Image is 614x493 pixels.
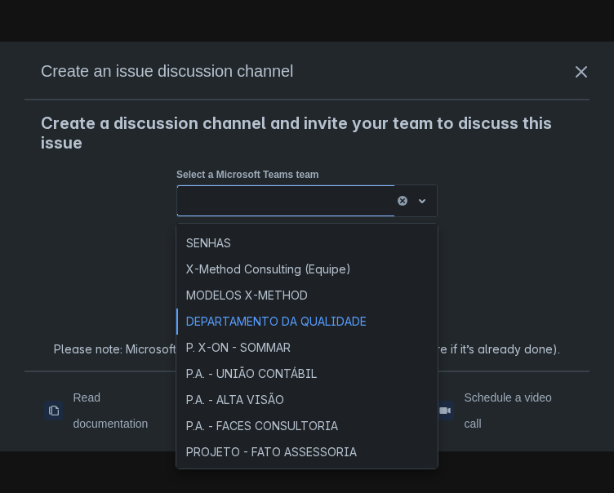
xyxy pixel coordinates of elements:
span: Please note: Microsoft Teams admin must first (please ignore if it’s already done). [54,341,560,358]
div: DEPARTAMENTO DA QUALIDADE [176,309,438,335]
span: Read documentation [73,384,176,437]
span: close [572,62,591,82]
a: Read documentation [44,384,176,437]
a: close [572,62,591,84]
div: PROJETO - FATO ASSESSORIA [176,439,438,465]
div: P.A. - UNIÃO CONTÁBIL [176,361,438,387]
div: Create an issue discussion channel [24,42,590,100]
div: MODELOS X-METHOD [176,282,438,309]
div: P. X-ON - SOMMAR [176,335,438,361]
div: X-Method Consulting (Equipe) [176,256,438,282]
a: Schedule a video call [435,384,570,437]
div: P.A. - WR CONTABIL [176,465,438,491]
div: SENHAS [176,230,438,256]
div: P.A. - FACES CONSULTORIA [176,413,438,439]
span: Schedule a video call [464,384,570,437]
span: open [412,191,432,211]
h3: Create a discussion channel and invite your team to discuss this issue [41,113,573,153]
span: documentation [47,404,60,417]
label: Select a Microsoft Teams team [176,168,319,181]
div: P.A. - ALTA VISÃO [176,387,438,413]
button: clear [396,194,409,207]
span: videoCall [438,404,452,417]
